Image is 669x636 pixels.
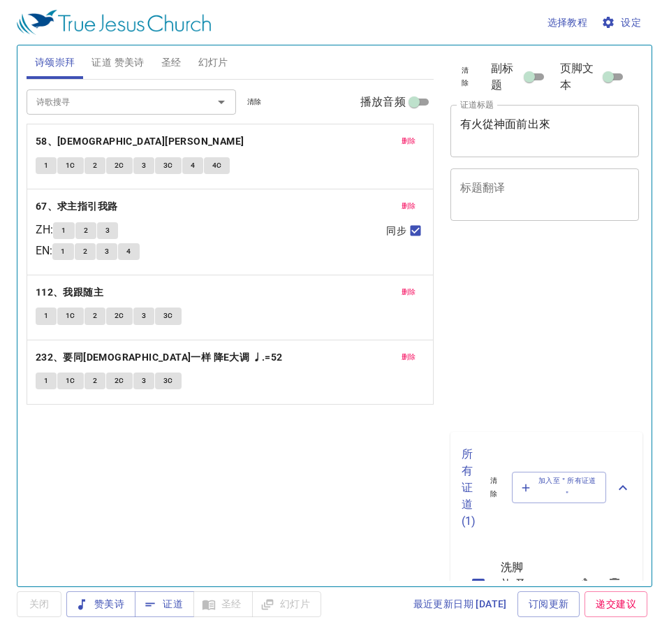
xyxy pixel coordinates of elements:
[163,310,173,322] span: 3C
[35,54,75,71] span: 诗颂崇拜
[402,200,416,212] span: 删除
[212,92,231,112] button: Open
[53,222,74,239] button: 1
[393,198,425,215] button: 删除
[462,446,476,530] p: 所有证道 ( 1 )
[133,373,154,389] button: 3
[155,157,182,174] button: 3C
[182,157,203,174] button: 4
[52,243,73,260] button: 1
[61,245,65,258] span: 1
[161,54,182,71] span: 圣经
[66,591,135,617] button: 赞美诗
[529,595,569,613] span: 订阅更新
[36,198,120,215] button: 67、求主指引我路
[198,54,228,71] span: 幻灯片
[115,310,124,322] span: 2C
[44,159,48,172] span: 1
[596,595,636,613] span: 递交建议
[91,54,144,71] span: 证道 赞美诗
[83,245,87,258] span: 2
[106,373,133,389] button: 2C
[106,157,133,174] button: 2C
[36,373,57,389] button: 1
[66,159,75,172] span: 1C
[239,94,270,110] button: 清除
[126,245,131,258] span: 4
[146,595,183,613] span: 证道
[204,157,230,174] button: 4C
[78,595,124,613] span: 赞美诗
[212,159,222,172] span: 4C
[96,243,117,260] button: 3
[36,284,103,301] b: 112、我跟随主
[402,286,416,298] span: 删除
[163,375,173,387] span: 3C
[118,243,139,260] button: 4
[44,375,48,387] span: 1
[57,373,84,389] button: 1C
[115,375,124,387] span: 2C
[61,224,66,237] span: 1
[36,157,57,174] button: 1
[450,432,642,544] div: 所有证道(1)清除加入至＂所有证道＂
[501,559,531,609] span: 洗脚礼 圣餐礼
[393,133,425,150] button: 删除
[163,159,173,172] span: 3C
[142,375,146,387] span: 3
[491,60,521,94] span: 副标题
[512,472,607,503] button: 加入至＂所有证道＂
[17,10,211,35] img: True Jesus Church
[115,159,124,172] span: 2C
[393,349,425,366] button: 删除
[445,236,603,426] iframe: from-child
[97,222,118,239] button: 3
[36,284,106,301] button: 112、我跟随主
[142,159,146,172] span: 3
[36,349,283,366] b: 232、要同[DEMOGRAPHIC_DATA]一样 降E大调 ♩.=52
[542,10,594,36] button: 选择教程
[521,475,598,500] span: 加入至＂所有证道＂
[487,475,500,500] span: 清除
[413,595,507,613] span: 最近更新日期 [DATE]
[547,14,588,31] span: 选择教程
[57,308,84,324] button: 1C
[585,591,647,617] a: 递交建议
[36,133,247,150] button: 58、[DEMOGRAPHIC_DATA][PERSON_NAME]
[393,284,425,301] button: 删除
[106,308,133,324] button: 2C
[36,349,285,366] button: 232、要同[DEMOGRAPHIC_DATA]一样 降E大调 ♩.=52
[84,157,105,174] button: 2
[517,591,580,617] a: 订阅更新
[155,373,182,389] button: 3C
[36,198,118,215] b: 67、求主指引我路
[93,310,97,322] span: 2
[604,14,641,31] span: 设定
[191,159,195,172] span: 4
[36,222,53,238] p: ZH :
[133,157,154,174] button: 3
[44,310,48,322] span: 1
[36,133,244,150] b: 58、[DEMOGRAPHIC_DATA][PERSON_NAME]
[135,591,194,617] button: 证道
[105,245,109,258] span: 3
[598,10,647,36] button: 设定
[84,224,88,237] span: 2
[93,375,97,387] span: 2
[75,243,96,260] button: 2
[66,310,75,322] span: 1C
[75,222,96,239] button: 2
[57,157,84,174] button: 1C
[450,62,480,92] button: 清除
[560,60,601,94] span: 页脚文本
[386,224,406,238] span: 同步
[142,310,146,322] span: 3
[66,375,75,387] span: 1C
[402,351,416,363] span: 删除
[84,308,105,324] button: 2
[408,591,513,617] a: 最近更新日期 [DATE]
[478,472,508,502] button: 清除
[460,117,630,144] textarea: 有火從神面前出來
[450,544,642,625] ul: sermon lineup list
[402,135,416,147] span: 删除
